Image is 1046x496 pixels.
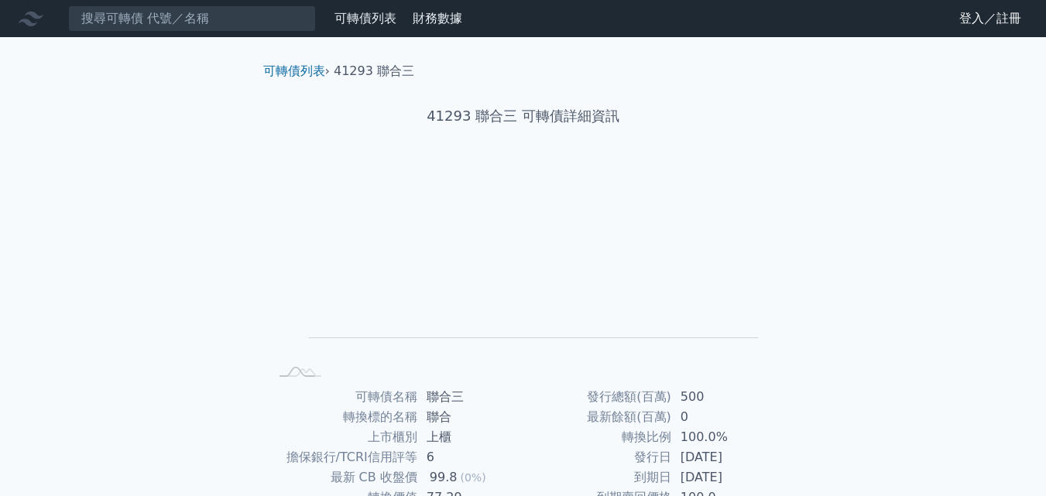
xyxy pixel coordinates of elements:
[671,427,777,447] td: 100.0%
[523,467,671,487] td: 到期日
[269,447,417,467] td: 擔保銀行/TCRI信用評等
[671,467,777,487] td: [DATE]
[523,387,671,407] td: 發行總額(百萬)
[269,387,417,407] td: 可轉債名稱
[523,447,671,467] td: 發行日
[263,62,330,80] li: ›
[523,427,671,447] td: 轉換比例
[68,5,316,32] input: 搜尋可轉債 代號／名稱
[294,176,759,361] g: Chart
[417,447,523,467] td: 6
[523,407,671,427] td: 最新餘額(百萬)
[269,427,417,447] td: 上市櫃別
[671,447,777,467] td: [DATE]
[460,471,485,484] span: (0%)
[269,407,417,427] td: 轉換標的名稱
[251,105,796,127] h1: 41293 聯合三 可轉債詳細資訊
[263,63,325,78] a: 可轉債列表
[671,387,777,407] td: 500
[413,11,462,26] a: 財務數據
[427,467,461,487] div: 99.8
[417,407,523,427] td: 聯合
[334,62,414,80] li: 41293 聯合三
[417,427,523,447] td: 上櫃
[269,467,417,487] td: 最新 CB 收盤價
[334,11,396,26] a: 可轉債列表
[947,6,1034,31] a: 登入／註冊
[671,407,777,427] td: 0
[417,387,523,407] td: 聯合三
